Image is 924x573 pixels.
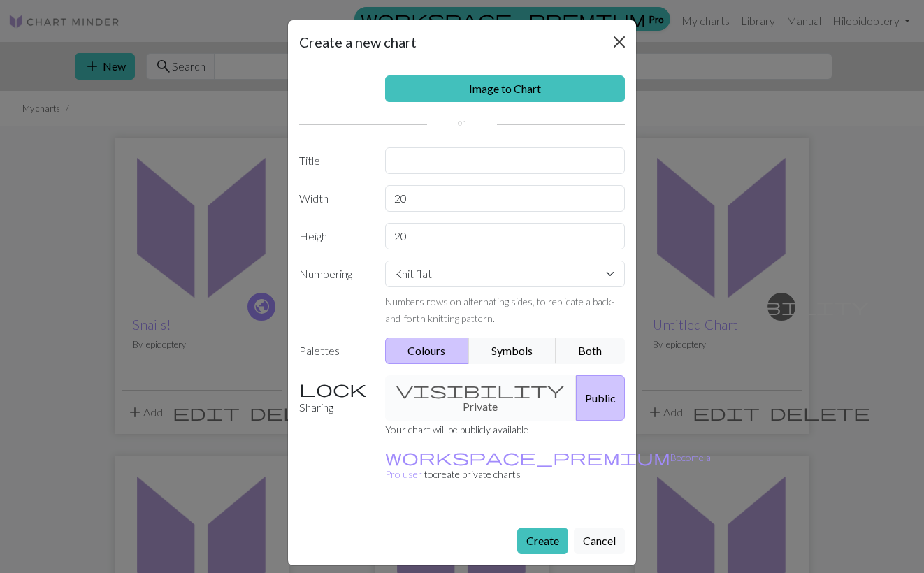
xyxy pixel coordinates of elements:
button: Symbols [468,338,556,364]
small: Your chart will be publicly available [385,423,528,435]
label: Palettes [291,338,377,364]
a: Become a Pro user [385,451,711,480]
a: Image to Chart [385,75,626,102]
button: Cancel [574,528,625,554]
button: Create [517,528,568,554]
button: Both [556,338,626,364]
button: Colours [385,338,470,364]
small: Numbers rows on alternating sides, to replicate a back-and-forth knitting pattern. [385,296,615,324]
label: Width [291,185,377,212]
small: to create private charts [385,451,711,480]
label: Numbering [291,261,377,326]
button: Public [576,375,625,421]
label: Height [291,223,377,249]
label: Title [291,147,377,174]
button: Close [608,31,630,53]
label: Sharing [291,375,377,421]
h5: Create a new chart [299,31,417,52]
span: workspace_premium [385,447,670,467]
